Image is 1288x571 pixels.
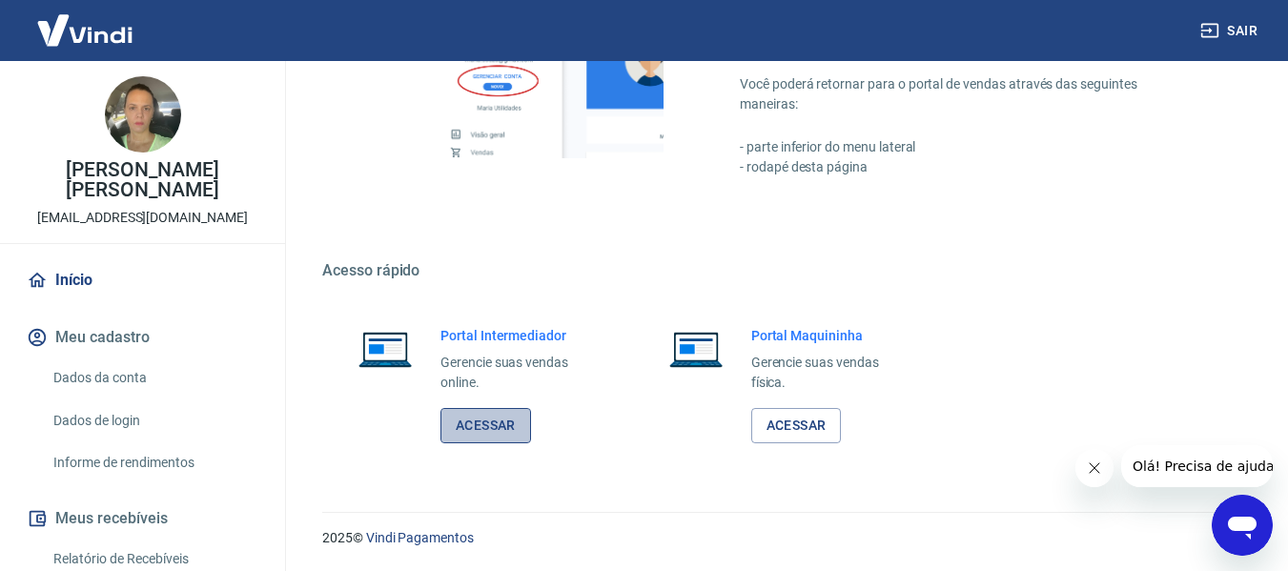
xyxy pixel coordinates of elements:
[322,528,1242,548] p: 2025 ©
[11,13,160,29] span: Olá! Precisa de ajuda?
[46,358,262,398] a: Dados da conta
[1196,13,1265,49] button: Sair
[440,408,531,443] a: Acessar
[740,74,1196,114] p: Você poderá retornar para o portal de vendas através das seguintes maneiras:
[322,261,1242,280] h5: Acesso rápido
[751,353,910,393] p: Gerencie suas vendas física.
[366,530,474,545] a: Vindi Pagamentos
[23,1,147,59] img: Vindi
[740,137,1196,157] p: - parte inferior do menu lateral
[23,498,262,540] button: Meus recebíveis
[656,326,736,372] img: Imagem de um notebook aberto
[46,401,262,440] a: Dados de login
[1075,449,1114,487] iframe: Fechar mensagem
[751,326,910,345] h6: Portal Maquininha
[23,259,262,301] a: Início
[23,316,262,358] button: Meu cadastro
[345,326,425,372] img: Imagem de um notebook aberto
[105,76,181,153] img: 15d61fe2-2cf3-463f-abb3-188f2b0ad94a.jpeg
[740,157,1196,177] p: - rodapé desta página
[46,443,262,482] a: Informe de rendimentos
[751,408,842,443] a: Acessar
[1212,495,1273,556] iframe: Botão para abrir a janela de mensagens
[37,208,248,228] p: [EMAIL_ADDRESS][DOMAIN_NAME]
[1121,445,1273,487] iframe: Mensagem da empresa
[440,353,599,393] p: Gerencie suas vendas online.
[440,326,599,345] h6: Portal Intermediador
[15,160,270,200] p: [PERSON_NAME] [PERSON_NAME]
